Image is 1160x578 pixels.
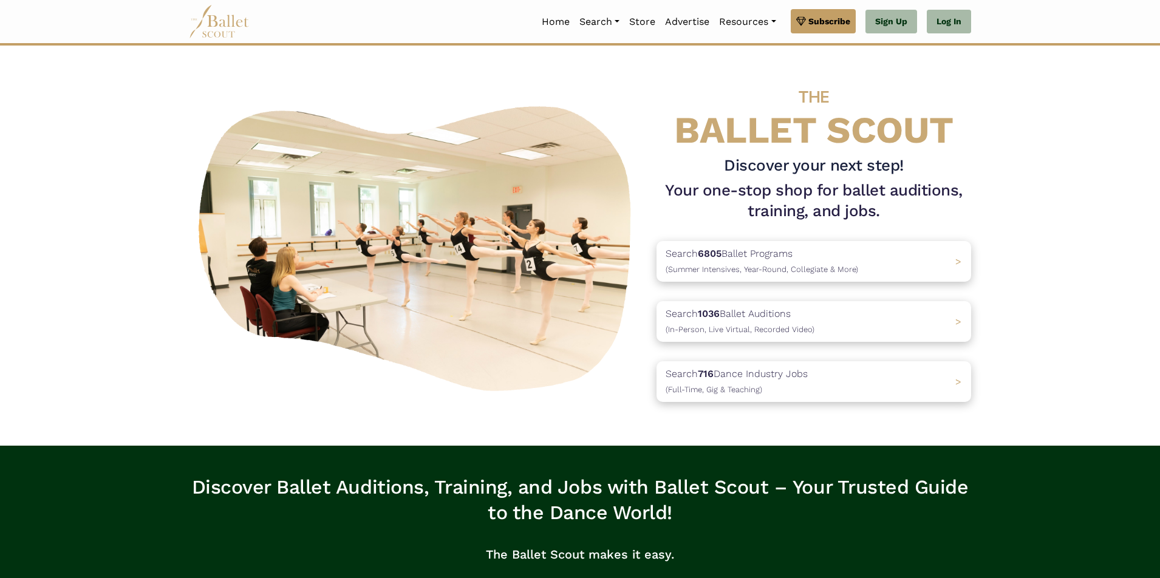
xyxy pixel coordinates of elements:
[657,241,971,282] a: Search6805Ballet Programs(Summer Intensives, Year-Round, Collegiate & More)>
[537,9,575,35] a: Home
[865,10,917,34] a: Sign Up
[575,9,624,35] a: Search
[657,70,971,151] h4: BALLET SCOUT
[955,316,961,327] span: >
[660,9,714,35] a: Advertise
[666,265,858,274] span: (Summer Intensives, Year-Round, Collegiate & More)
[927,10,971,34] a: Log In
[799,87,829,107] span: THE
[624,9,660,35] a: Store
[666,325,814,334] span: (In-Person, Live Virtual, Recorded Video)
[189,93,647,398] img: A group of ballerinas talking to each other in a ballet studio
[189,535,971,574] p: The Ballet Scout makes it easy.
[955,256,961,267] span: >
[657,180,971,222] h1: Your one-stop shop for ballet auditions, training, and jobs.
[666,385,762,394] span: (Full-Time, Gig & Teaching)
[698,248,722,259] b: 6805
[955,376,961,387] span: >
[666,366,808,397] p: Search Dance Industry Jobs
[666,246,858,277] p: Search Ballet Programs
[808,15,850,28] span: Subscribe
[698,368,714,379] b: 716
[657,301,971,342] a: Search1036Ballet Auditions(In-Person, Live Virtual, Recorded Video) >
[698,308,720,319] b: 1036
[666,306,814,337] p: Search Ballet Auditions
[791,9,856,33] a: Subscribe
[796,15,806,28] img: gem.svg
[657,155,971,176] h3: Discover your next step!
[189,475,971,525] h3: Discover Ballet Auditions, Training, and Jobs with Ballet Scout – Your Trusted Guide to the Dance...
[657,361,971,402] a: Search716Dance Industry Jobs(Full-Time, Gig & Teaching) >
[714,9,780,35] a: Resources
